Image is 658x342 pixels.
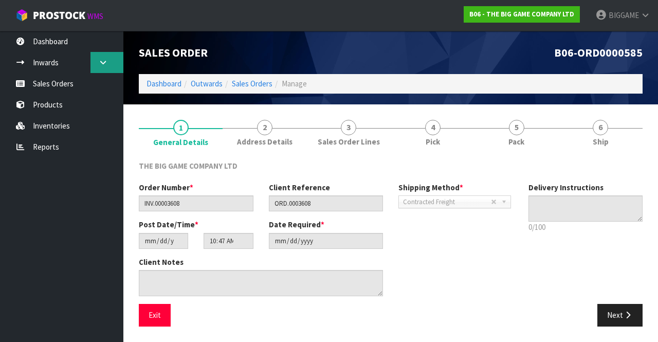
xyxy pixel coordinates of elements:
button: Exit [139,304,171,326]
span: 1 [173,120,189,135]
strong: B06 - THE BIG GAME COMPANY LTD [469,10,574,19]
a: Outwards [191,79,223,88]
span: B06-ORD0000585 [554,45,643,60]
input: Order Number [139,195,253,211]
img: cube-alt.png [15,9,28,22]
span: BIGGAME [609,10,639,20]
input: Client Reference [269,195,383,211]
span: Contracted Freight [403,196,491,208]
span: ProStock [33,9,85,22]
span: THE BIG GAME COMPANY LTD [139,161,237,171]
span: 4 [425,120,441,135]
span: 3 [341,120,356,135]
span: 2 [257,120,272,135]
span: Manage [282,79,307,88]
button: Next [597,304,643,326]
span: Pick [426,136,440,147]
small: WMS [87,11,103,21]
span: 5 [509,120,524,135]
span: General Details [139,153,643,334]
span: Address Details [237,136,293,147]
span: Sales Order Lines [318,136,380,147]
label: Post Date/Time [139,219,198,230]
a: Dashboard [147,79,181,88]
label: Date Required [269,219,324,230]
span: Pack [508,136,524,147]
span: 6 [593,120,608,135]
a: Sales Orders [232,79,272,88]
label: Order Number [139,182,193,193]
label: Shipping Method [398,182,463,193]
span: Sales Order [139,45,208,60]
span: Ship [593,136,609,147]
label: Client Reference [269,182,330,193]
label: Client Notes [139,257,184,267]
p: 0/100 [528,222,643,232]
span: General Details [153,137,208,148]
label: Delivery Instructions [528,182,604,193]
